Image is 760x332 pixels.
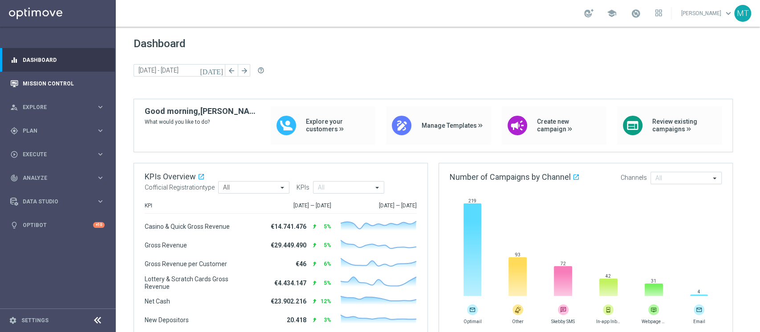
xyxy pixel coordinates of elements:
a: Settings [21,318,49,323]
button: equalizer Dashboard [10,57,105,64]
span: Execute [23,152,96,157]
div: Mission Control [10,72,105,95]
i: keyboard_arrow_right [96,197,105,206]
i: settings [9,316,17,324]
i: track_changes [10,174,18,182]
span: Explore [23,105,96,110]
span: Data Studio [23,199,96,204]
i: keyboard_arrow_right [96,150,105,158]
div: +10 [93,222,105,228]
i: equalizer [10,56,18,64]
a: Dashboard [23,48,105,72]
div: Explore [10,103,96,111]
a: Optibot [23,213,93,237]
span: keyboard_arrow_down [723,8,733,18]
i: lightbulb [10,221,18,229]
button: gps_fixed Plan keyboard_arrow_right [10,127,105,134]
button: track_changes Analyze keyboard_arrow_right [10,174,105,182]
button: Data Studio keyboard_arrow_right [10,198,105,205]
i: keyboard_arrow_right [96,103,105,111]
i: play_circle_outline [10,150,18,158]
button: Mission Control [10,80,105,87]
div: Plan [10,127,96,135]
button: person_search Explore keyboard_arrow_right [10,104,105,111]
div: Data Studio [10,198,96,206]
span: school [607,8,617,18]
a: Mission Control [23,72,105,95]
i: keyboard_arrow_right [96,126,105,135]
a: [PERSON_NAME]keyboard_arrow_down [680,7,734,20]
span: Analyze [23,175,96,181]
div: Execute [10,150,96,158]
button: play_circle_outline Execute keyboard_arrow_right [10,151,105,158]
div: Optibot [10,213,105,237]
i: person_search [10,103,18,111]
button: lightbulb Optibot +10 [10,222,105,229]
i: keyboard_arrow_right [96,174,105,182]
span: Plan [23,128,96,134]
div: Dashboard [10,48,105,72]
div: MT [734,5,751,22]
div: Analyze [10,174,96,182]
i: gps_fixed [10,127,18,135]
